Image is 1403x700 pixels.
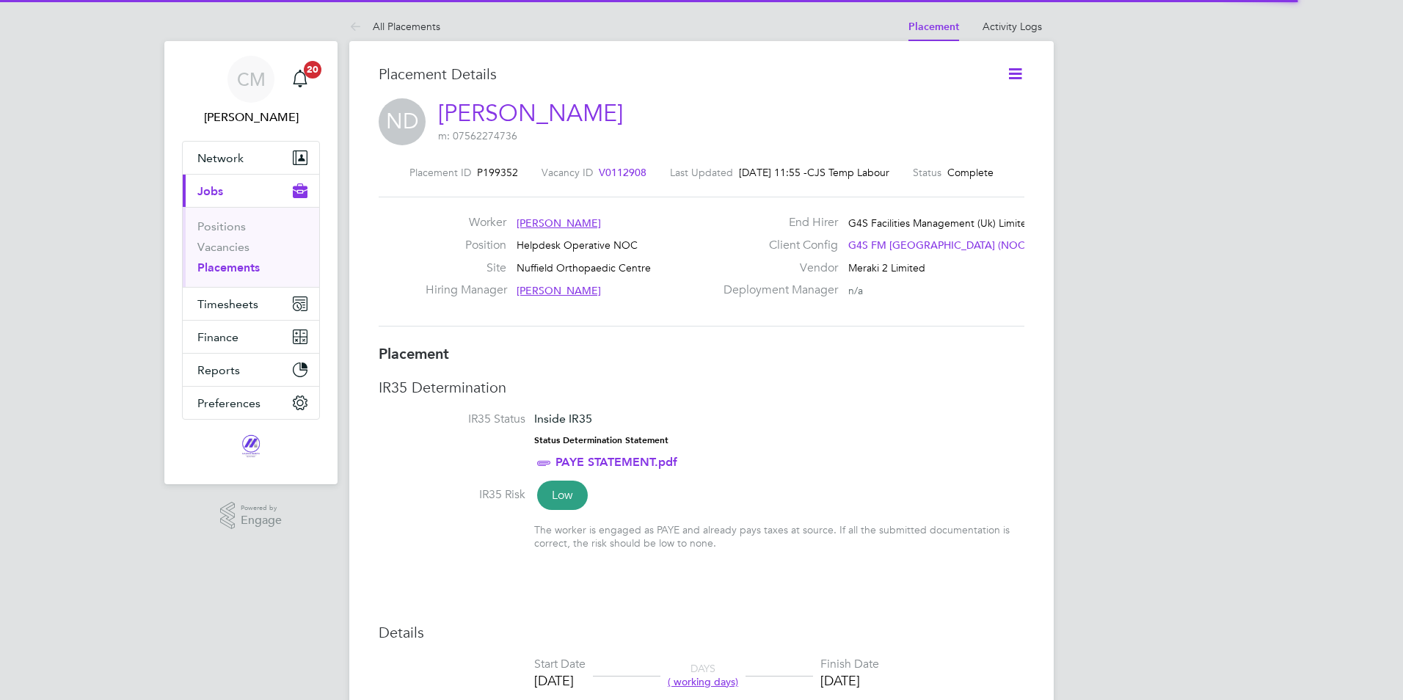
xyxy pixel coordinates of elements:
a: Go to home page [182,434,320,458]
span: Meraki 2 Limited [848,261,925,274]
a: PAYE STATEMENT.pdf [555,455,677,469]
span: Timesheets [197,297,258,311]
label: Deployment Manager [715,282,838,298]
button: Reports [183,354,319,386]
span: G4S FM [GEOGRAPHIC_DATA] (NOC) - Operational [848,238,1092,252]
label: Site [426,260,506,276]
b: Placement [379,345,449,362]
label: Placement ID [409,166,471,179]
a: All Placements [349,20,440,33]
label: Worker [426,215,506,230]
h3: Placement Details [379,65,984,84]
div: Jobs [183,207,319,287]
strong: Status Determination Statement [534,435,668,445]
label: Last Updated [670,166,733,179]
label: Position [426,238,506,253]
span: Nuffield Orthopaedic Centre [517,261,651,274]
label: Client Config [715,238,838,253]
label: IR35 Risk [379,487,525,503]
span: ND [379,98,426,145]
span: Inside IR35 [534,412,592,426]
div: [DATE] [534,672,586,689]
span: CM [237,70,266,89]
span: Engage [241,514,282,527]
label: Vacancy ID [542,166,593,179]
span: n/a [848,284,863,297]
a: Placement [908,21,959,33]
div: DAYS [660,662,746,688]
button: Preferences [183,387,319,419]
a: Powered byEngage [220,502,283,530]
span: 20 [304,61,321,79]
img: magnussearch-logo-retina.png [241,434,261,458]
a: [PERSON_NAME] [438,99,623,128]
span: Finance [197,330,238,344]
label: Vendor [715,260,838,276]
span: Complete [947,166,994,179]
button: Timesheets [183,288,319,320]
div: Finish Date [820,657,879,672]
button: Finance [183,321,319,353]
div: [DATE] [820,672,879,689]
span: G4S Facilities Management (Uk) Limited [848,216,1033,230]
span: P199352 [477,166,518,179]
a: Positions [197,219,246,233]
span: ( working days) [668,675,738,688]
span: V0112908 [599,166,646,179]
span: [PERSON_NAME] [517,216,601,230]
span: m: 07562274736 [438,129,517,142]
div: Start Date [534,657,586,672]
span: Network [197,151,244,165]
label: Hiring Manager [426,282,506,298]
a: Activity Logs [983,20,1042,33]
span: Powered by [241,502,282,514]
label: IR35 Status [379,412,525,427]
span: [DATE] 11:55 - [739,166,807,179]
a: Vacancies [197,240,249,254]
h3: IR35 Determination [379,378,1024,397]
span: Reports [197,363,240,377]
span: [PERSON_NAME] [517,284,601,297]
button: Network [183,142,319,174]
a: CM[PERSON_NAME] [182,56,320,126]
span: Low [537,481,588,510]
a: Placements [197,260,260,274]
span: Preferences [197,396,260,410]
h3: Details [379,623,1024,642]
button: Jobs [183,175,319,207]
span: Helpdesk Operative NOC [517,238,638,252]
label: Status [913,166,941,179]
span: Jobs [197,184,223,198]
a: 20 [285,56,315,103]
nav: Main navigation [164,41,338,484]
div: The worker is engaged as PAYE and already pays taxes at source. If all the submitted documentatio... [534,523,1024,550]
span: CJS Temp Labour [807,166,889,179]
label: End Hirer [715,215,838,230]
span: Casey Manton [182,109,320,126]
